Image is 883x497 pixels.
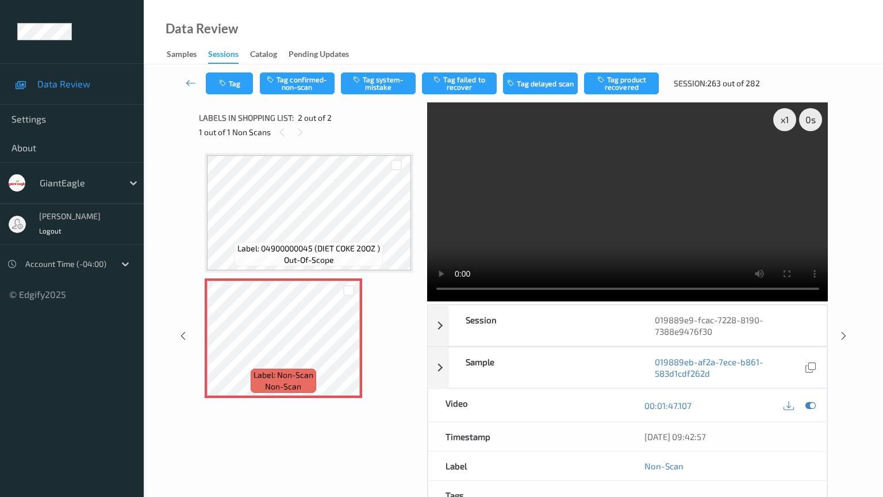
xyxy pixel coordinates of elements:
[237,243,380,254] span: Label: 04900000045 (DIET COKE 20OZ )
[206,72,253,94] button: Tag
[166,23,238,35] div: Data Review
[428,389,628,422] div: Video
[167,48,197,63] div: Samples
[208,48,239,64] div: Sessions
[284,254,334,266] span: out-of-scope
[644,460,684,472] a: Non-Scan
[289,48,349,63] div: Pending Updates
[199,112,294,124] span: Labels in shopping list:
[584,72,659,94] button: Tag product recovered
[422,72,497,94] button: Tag failed to recover
[448,347,638,388] div: Sample
[428,305,828,346] div: Session019889e9-fcac-7228-8190-7388e9476f30
[644,431,809,442] div: [DATE] 09:42:57
[298,112,332,124] span: 2 out of 2
[448,305,638,346] div: Session
[707,78,760,89] span: 263 out of 282
[655,356,803,379] a: 019889eb-af2a-7ece-b861-583d1cdf262d
[674,78,707,89] span: Session:
[250,48,277,63] div: Catalog
[199,125,419,139] div: 1 out of 1 Non Scans
[644,400,692,411] a: 00:01:47.107
[260,72,335,94] button: Tag confirmed-non-scan
[289,47,360,63] a: Pending Updates
[428,452,628,480] div: Label
[773,108,796,131] div: x 1
[503,72,578,94] button: Tag delayed scan
[799,108,822,131] div: 0 s
[254,369,313,381] span: Label: Non-Scan
[428,347,828,388] div: Sample019889eb-af2a-7ece-b861-583d1cdf262d
[208,47,250,64] a: Sessions
[167,47,208,63] a: Samples
[428,422,628,451] div: Timestamp
[638,305,827,346] div: 019889e9-fcac-7228-8190-7388e9476f30
[250,47,289,63] a: Catalog
[341,72,416,94] button: Tag system-mistake
[265,381,301,392] span: non-scan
